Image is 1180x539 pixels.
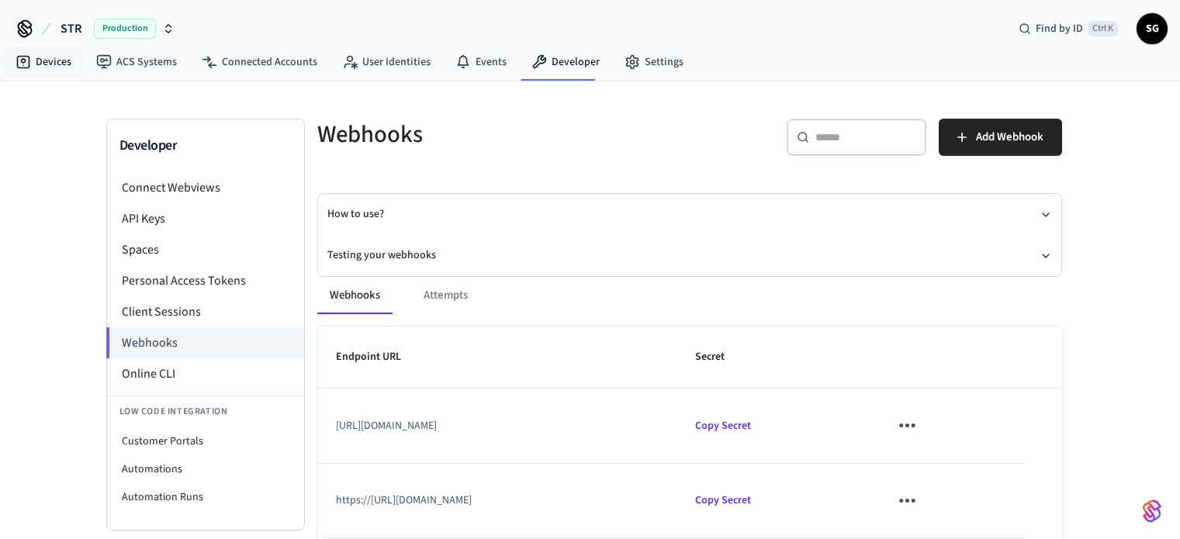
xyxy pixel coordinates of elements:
a: Events [443,48,519,76]
li: Spaces [107,234,304,265]
li: Online CLI [107,358,304,389]
li: Connect Webviews [107,172,304,203]
span: STR [61,19,81,38]
a: Settings [612,48,696,76]
span: Ctrl K [1088,21,1118,36]
button: Testing your webhooks [327,235,1052,276]
button: Webhooks [317,277,393,314]
a: User Identities [330,48,443,76]
td: https://[URL][DOMAIN_NAME] [317,464,677,538]
li: Automation Runs [107,483,304,511]
img: SeamLogoGradient.69752ec5.svg [1143,499,1161,523]
li: Personal Access Tokens [107,265,304,296]
div: ant example [317,277,1062,314]
button: SG [1137,13,1168,44]
li: Automations [107,455,304,483]
h3: Developer [119,135,292,157]
td: [URL][DOMAIN_NAME] [317,389,677,463]
button: Add Webhook [939,119,1062,156]
li: Client Sessions [107,296,304,327]
span: SG [1138,15,1166,43]
li: Webhooks [106,327,304,358]
h5: Webhooks [317,119,680,150]
button: How to use? [327,194,1052,235]
li: Low Code Integration [107,396,304,427]
li: API Keys [107,203,304,234]
table: sticky table [317,327,1062,538]
span: Find by ID [1036,21,1083,36]
span: Secret [695,345,745,369]
li: Customer Portals [107,427,304,455]
span: Add Webhook [976,127,1043,147]
span: Copied! [695,492,751,508]
a: ACS Systems [84,48,189,76]
a: Connected Accounts [189,48,330,76]
span: Production [94,19,156,39]
a: Developer [519,48,612,76]
div: Find by IDCtrl K [1006,15,1130,43]
span: Copied! [695,418,751,434]
span: Endpoint URL [336,345,421,369]
a: Devices [3,48,84,76]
